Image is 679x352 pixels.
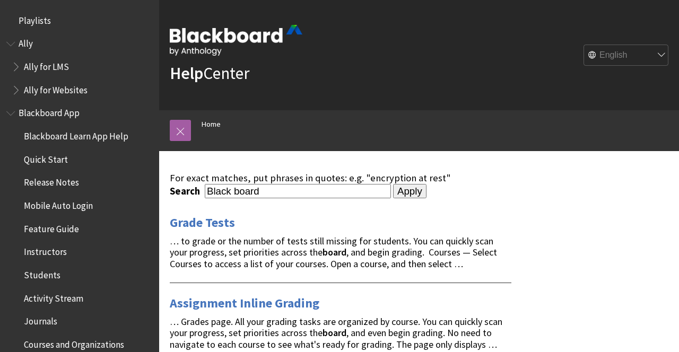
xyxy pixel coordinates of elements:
strong: board [323,246,346,258]
span: Feature Guide [24,220,79,234]
label: Search [170,185,203,197]
span: Activity Stream [24,289,83,304]
span: Quick Start [24,151,68,165]
input: Apply [393,184,426,199]
span: Courses and Organizations [24,336,124,350]
a: HelpCenter [170,63,249,84]
strong: Help [170,63,203,84]
span: … to grade or the number of tests still missing for students. You can quickly scan your progress,... [170,235,497,270]
span: Ally for LMS [24,58,69,72]
nav: Book outline for Playlists [6,12,153,30]
a: Assignment Inline Grading [170,295,319,312]
select: Site Language Selector [584,45,669,66]
a: Home [202,118,221,131]
span: Journals [24,313,57,327]
span: Blackboard Learn App Help [24,127,128,142]
span: Instructors [24,243,67,258]
span: … Grades page. All your grading tasks are organized by course. You can quickly scan your progress... [170,315,502,351]
span: Release Notes [24,174,79,188]
div: For exact matches, put phrases in quotes: e.g. "encryption at rest" [170,172,511,184]
span: Students [24,266,60,280]
nav: Book outline for Anthology Ally Help [6,35,153,99]
span: Blackboard App [19,104,80,119]
span: Playlists [19,12,51,26]
strong: board [323,327,346,339]
a: Grade Tests [170,214,235,231]
span: Ally for Websites [24,81,88,95]
span: Ally [19,35,33,49]
span: Mobile Auto Login [24,197,93,211]
img: Blackboard by Anthology [170,25,302,56]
